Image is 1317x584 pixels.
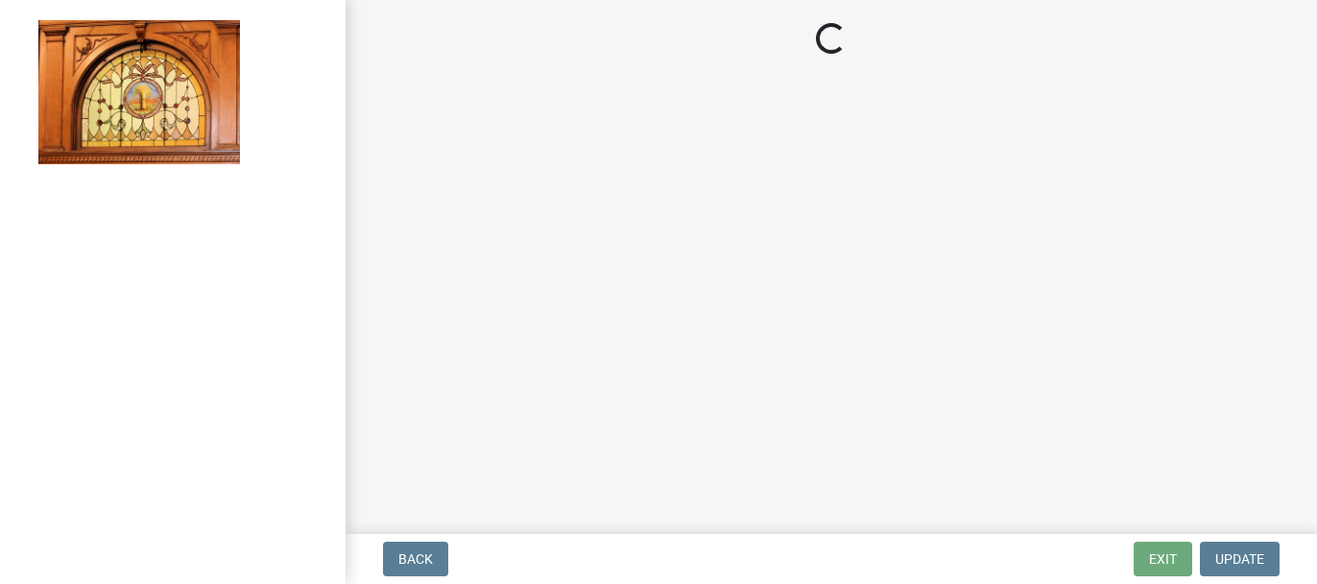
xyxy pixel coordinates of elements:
[1134,542,1192,576] button: Exit
[398,551,433,567] span: Back
[383,542,448,576] button: Back
[1215,551,1264,567] span: Update
[1200,542,1280,576] button: Update
[38,20,240,164] img: Jasper County, Indiana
